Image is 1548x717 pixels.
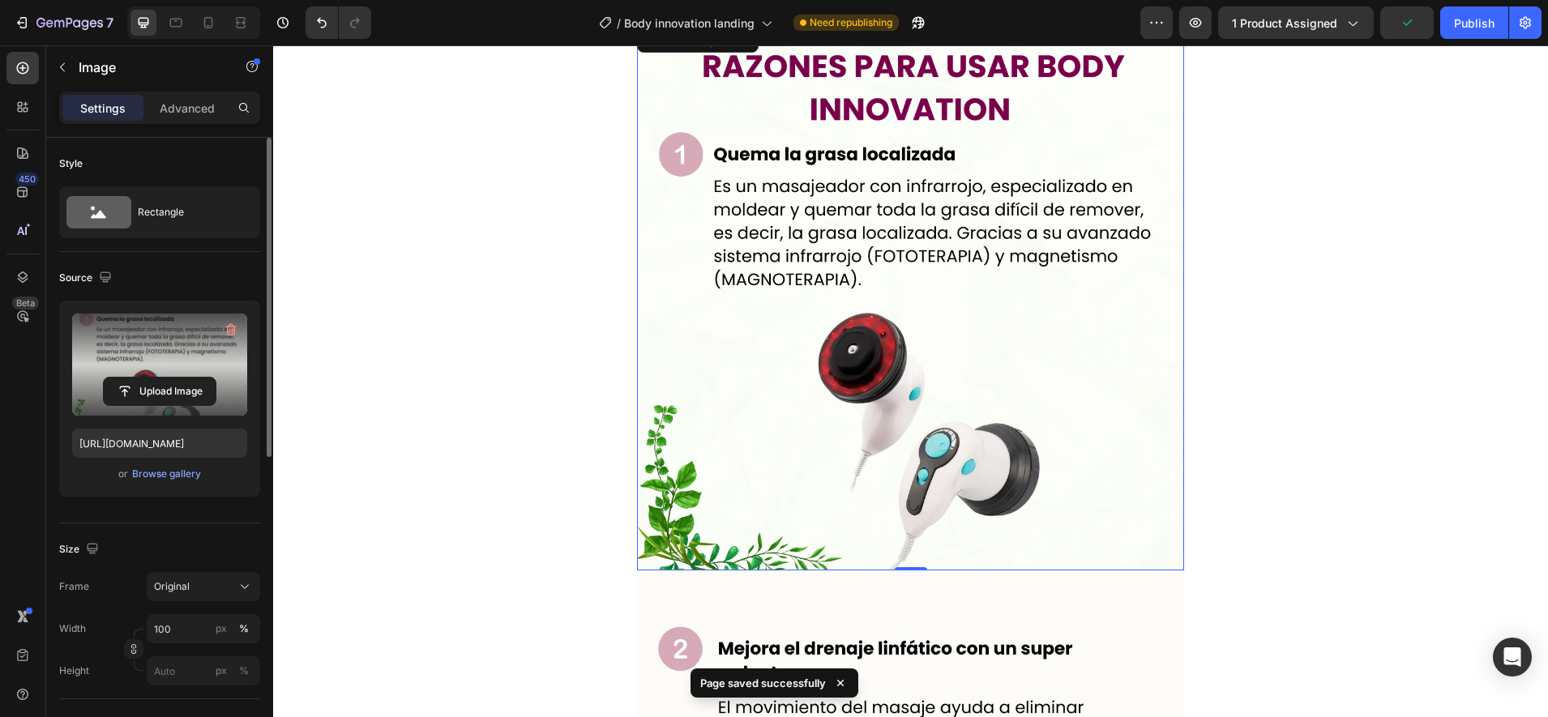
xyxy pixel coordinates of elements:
div: Rectangle [138,194,237,231]
p: Image [79,58,216,77]
div: Beta [12,297,39,309]
div: Size [59,539,102,561]
button: Upload Image [103,377,216,406]
p: Page saved successfully [700,675,826,691]
button: Browse gallery [131,466,202,482]
p: Advanced [160,100,215,117]
p: 7 [106,13,113,32]
span: 1 product assigned [1232,15,1337,32]
label: Height [59,664,89,678]
div: px [216,621,227,636]
label: Frame [59,579,89,594]
div: px [216,664,227,678]
p: Settings [80,100,126,117]
label: Width [59,621,86,636]
div: Undo/Redo [306,6,371,39]
div: Browse gallery [132,467,201,481]
button: px [234,619,254,638]
div: 450 [15,173,39,186]
input: https://example.com/image.jpg [72,429,247,458]
iframe: Design area [273,45,1548,717]
input: px% [147,614,260,643]
div: Source [59,267,115,289]
button: 7 [6,6,121,39]
div: % [239,664,249,678]
button: px [234,661,254,681]
button: 1 product assigned [1218,6,1374,39]
div: Publish [1454,15,1495,32]
div: Style [59,156,83,171]
button: Publish [1440,6,1508,39]
span: Original [154,579,190,594]
button: % [212,661,231,681]
span: Body innovation landing [624,15,755,32]
span: / [617,15,621,32]
div: % [239,621,249,636]
input: px% [147,656,260,685]
span: Need republishing [810,15,892,30]
div: Open Intercom Messenger [1493,638,1532,676]
button: Original [147,572,260,601]
button: % [212,619,231,638]
span: or [118,464,128,484]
